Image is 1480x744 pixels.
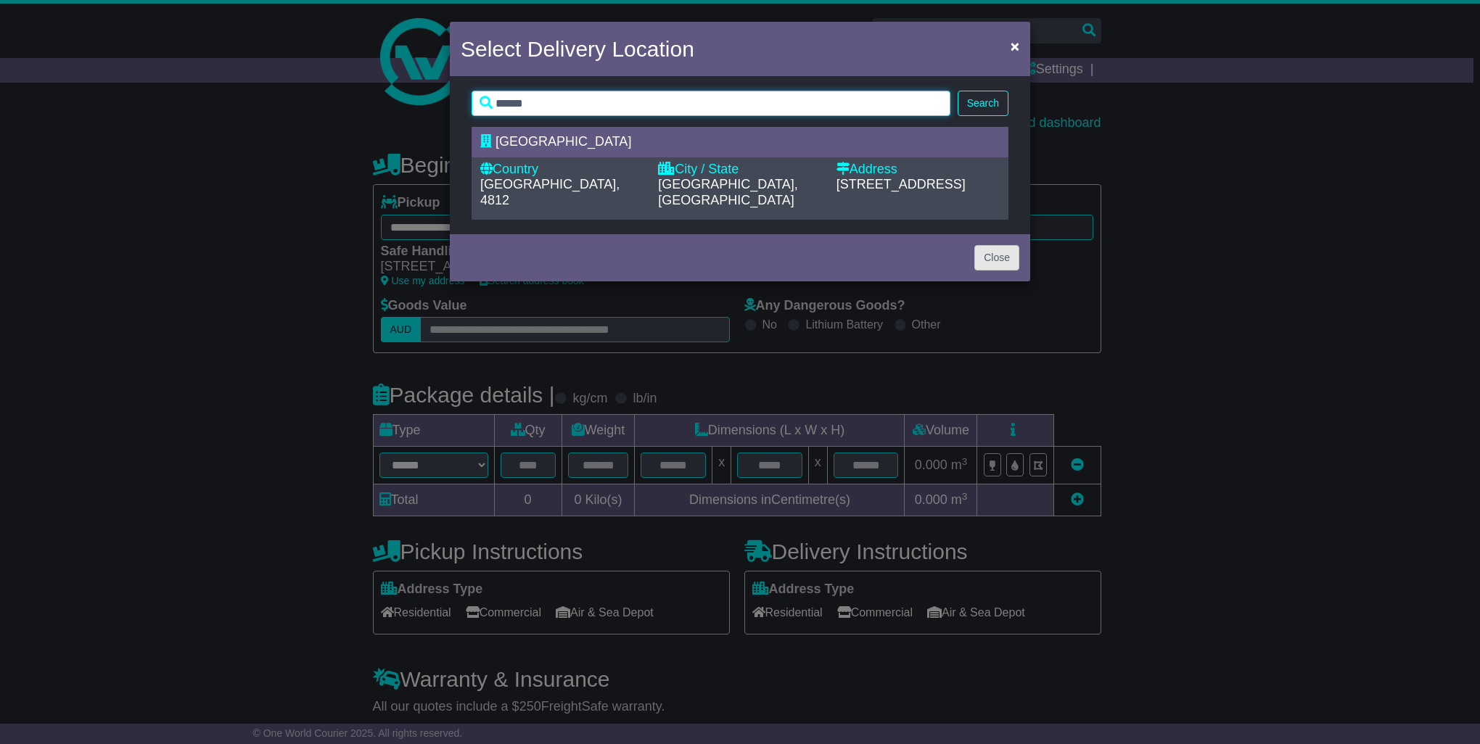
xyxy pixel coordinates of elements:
[461,33,694,65] h4: Select Delivery Location
[658,162,821,178] div: City / State
[480,177,620,207] span: [GEOGRAPHIC_DATA], 4812
[496,134,631,149] span: [GEOGRAPHIC_DATA]
[1011,38,1019,54] span: ×
[958,91,1008,116] button: Search
[1003,31,1027,61] button: Close
[480,162,644,178] div: Country
[658,177,797,207] span: [GEOGRAPHIC_DATA], [GEOGRAPHIC_DATA]
[836,162,1000,178] div: Address
[836,177,966,191] span: [STREET_ADDRESS]
[974,245,1019,270] button: Close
